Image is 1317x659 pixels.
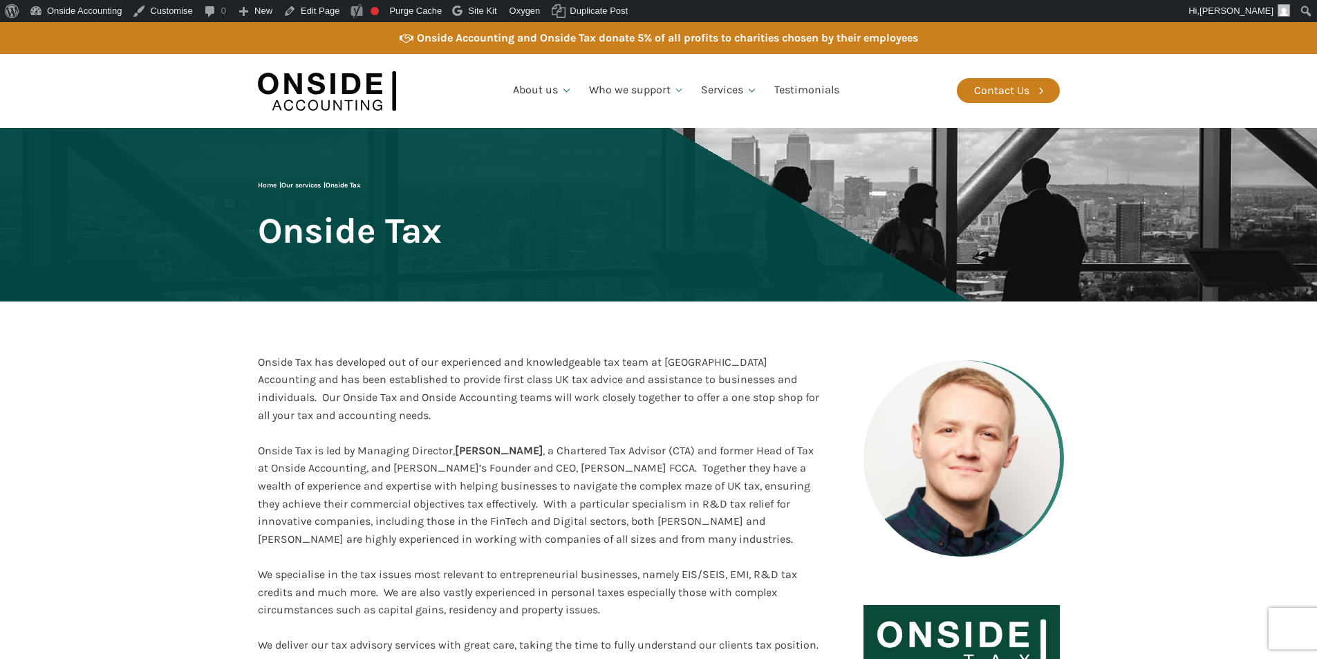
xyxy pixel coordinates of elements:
span: , a Chartered Tax Advisor (CTA) and former Head of Tax at Onside Accounting, and [PERSON_NAME]’s ... [258,444,814,546]
span: Onside Tax [258,212,442,250]
div: Contact Us [974,82,1029,100]
div: [PERSON_NAME] [258,442,819,548]
span: We specialise in the tax issues most relevant to entrepreneurial businesses, namely EIS/SEIS, EMI... [258,568,797,616]
a: Testimonials [766,67,848,114]
a: Who we support [581,67,693,114]
a: Services [693,67,766,114]
span: Onside Tax has developed out of our experienced and knowledgeable tax team at [GEOGRAPHIC_DATA] A... [258,355,819,422]
span: Onside Tax [326,181,361,189]
span: | | [258,181,361,189]
a: Home [258,181,277,189]
img: Onside Accounting [258,64,396,118]
div: Focus keyphrase not set [371,7,379,15]
a: About us [505,67,581,114]
a: Contact Us [957,78,1060,103]
a: Our services [281,181,321,189]
span: Onside Tax is led by Managing Director, [258,444,455,457]
span: [PERSON_NAME] [1199,6,1273,16]
div: Onside Accounting and Onside Tax donate 5% of all profits to charities chosen by their employees [417,29,918,47]
span: Site Kit [468,6,496,16]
